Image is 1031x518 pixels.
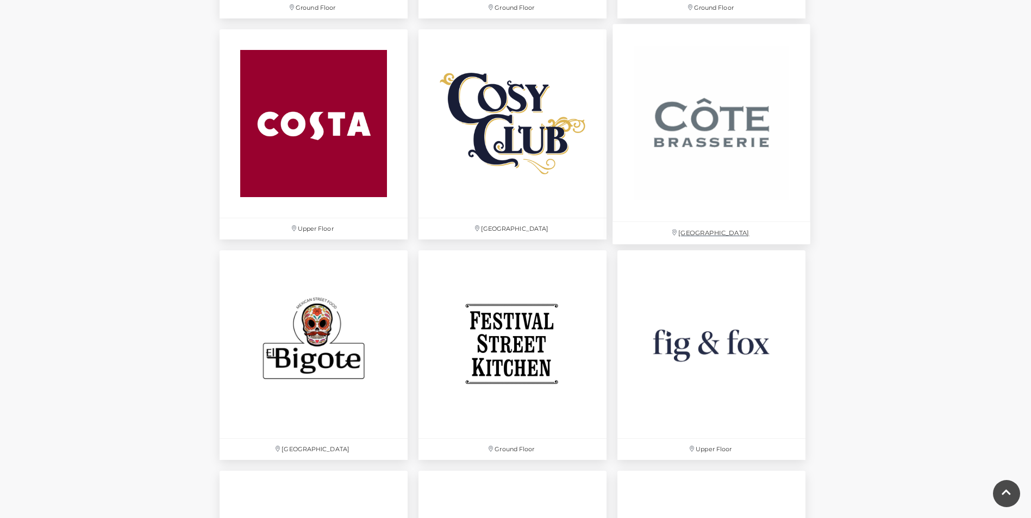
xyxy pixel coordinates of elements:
p: Ground Floor [418,439,607,460]
p: [GEOGRAPHIC_DATA] [220,439,408,460]
a: [GEOGRAPHIC_DATA] [607,18,816,250]
p: Upper Floor [617,439,805,460]
a: Upper Floor [612,245,811,465]
a: Ground Floor [413,245,612,465]
p: [GEOGRAPHIC_DATA] [418,218,607,239]
a: [GEOGRAPHIC_DATA] [214,245,413,465]
a: [GEOGRAPHIC_DATA] [413,24,612,244]
a: Upper Floor [214,24,413,244]
p: Upper Floor [220,218,408,239]
p: [GEOGRAPHIC_DATA] [613,222,810,244]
